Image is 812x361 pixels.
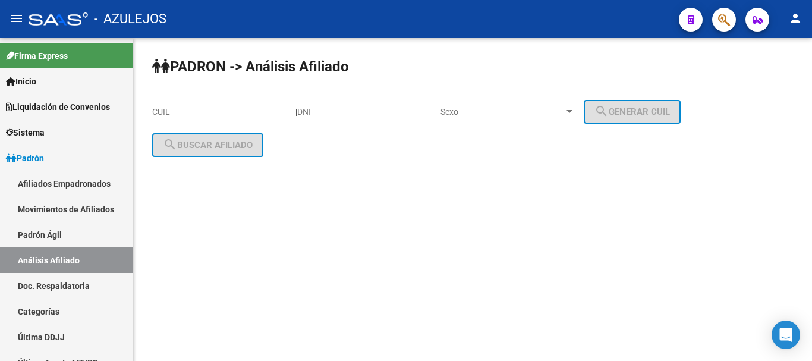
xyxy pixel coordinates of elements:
[152,133,263,157] button: Buscar afiliado
[788,11,802,26] mat-icon: person
[163,140,253,150] span: Buscar afiliado
[594,104,609,118] mat-icon: search
[163,137,177,152] mat-icon: search
[6,101,110,114] span: Liquidación de Convenios
[6,126,45,139] span: Sistema
[440,107,564,117] span: Sexo
[6,75,36,88] span: Inicio
[152,58,349,75] strong: PADRON -> Análisis Afiliado
[772,321,800,349] div: Open Intercom Messenger
[6,152,44,165] span: Padrón
[584,100,681,124] button: Generar CUIL
[94,6,166,32] span: - AZULEJOS
[10,11,24,26] mat-icon: menu
[295,107,690,117] div: |
[6,49,68,62] span: Firma Express
[594,106,670,117] span: Generar CUIL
